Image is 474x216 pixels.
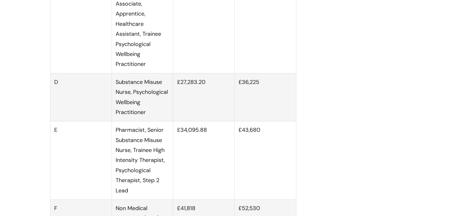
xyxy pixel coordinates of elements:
[112,121,173,200] td: Pharmacist, Senior Substance Misuse Nurse, Trainee High Intensity Therapist, Psychological Therap...
[235,73,296,121] td: £36,225
[112,73,173,121] td: Substance Misuse Nurse, Psychological Wellbeing Practitioner
[50,121,112,200] td: E
[173,73,235,121] td: £27,283.20
[173,121,235,200] td: £34,095.88
[235,121,296,200] td: £43,680
[50,73,112,121] td: D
